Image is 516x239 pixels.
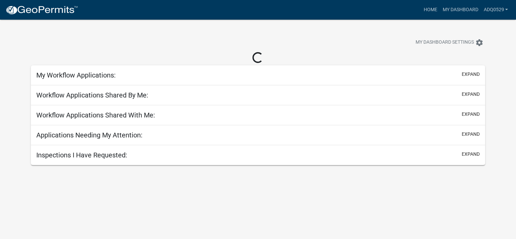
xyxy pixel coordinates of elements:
[36,71,116,79] h5: My Workflow Applications:
[462,131,480,138] button: expand
[36,91,148,99] h5: Workflow Applications Shared By Me:
[481,3,511,16] a: adq0529
[462,91,480,98] button: expand
[421,3,440,16] a: Home
[440,3,481,16] a: My Dashboard
[416,39,474,47] span: My Dashboard Settings
[462,71,480,78] button: expand
[462,151,480,158] button: expand
[36,131,142,139] h5: Applications Needing My Attention:
[475,39,483,47] i: settings
[410,36,489,49] button: My Dashboard Settingssettings
[36,151,127,159] h5: Inspections I Have Requested:
[36,111,155,119] h5: Workflow Applications Shared With Me:
[462,111,480,118] button: expand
